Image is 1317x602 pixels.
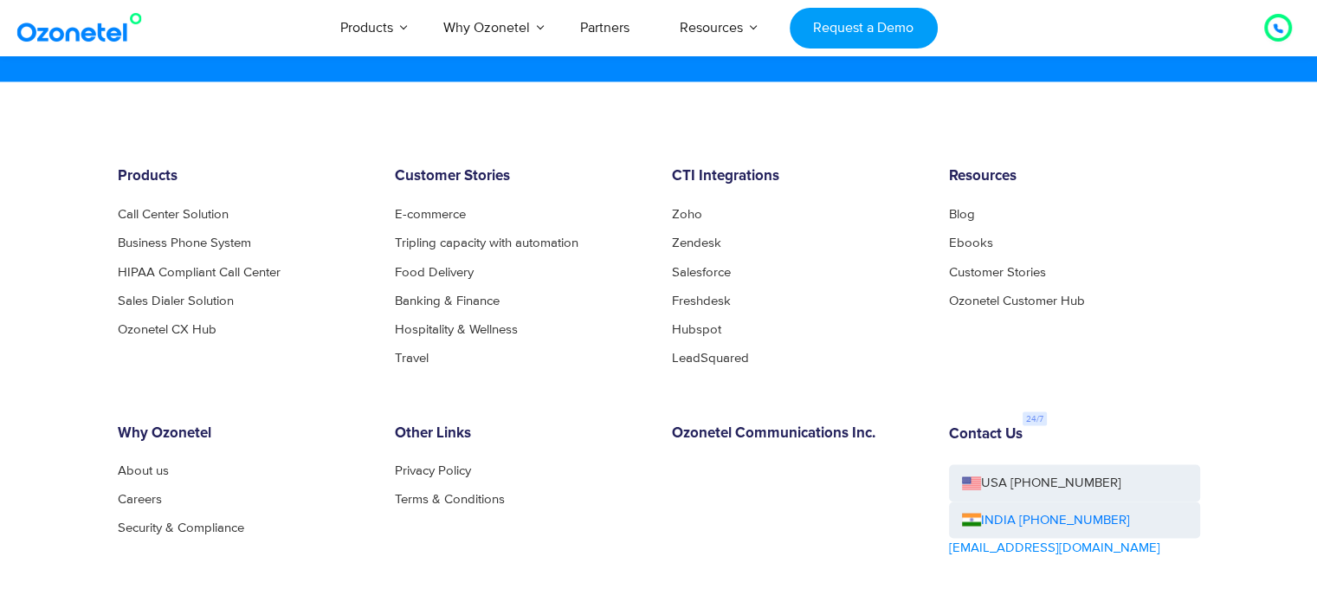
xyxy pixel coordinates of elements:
[118,208,229,221] a: Call Center Solution
[962,513,981,526] img: ind-flag.png
[672,294,731,307] a: Freshdesk
[672,351,749,364] a: LeadSquared
[949,208,975,221] a: Blog
[395,351,429,364] a: Travel
[949,294,1085,307] a: Ozonetel Customer Hub
[962,510,1130,530] a: INDIA [PHONE_NUMBER]
[395,424,646,442] h6: Other Links
[118,463,169,476] a: About us
[672,322,721,335] a: Hubspot
[118,236,251,249] a: Business Phone System
[118,322,216,335] a: Ozonetel CX Hub
[672,168,923,185] h6: CTI Integrations
[949,236,993,249] a: Ebooks
[949,538,1160,558] a: [EMAIL_ADDRESS][DOMAIN_NAME]
[395,463,471,476] a: Privacy Policy
[118,265,281,278] a: HIPAA Compliant Call Center
[962,476,981,489] img: us-flag.png
[118,521,244,534] a: Security & Compliance
[395,236,578,249] a: Tripling capacity with automation
[395,322,518,335] a: Hospitality & Wellness
[949,265,1046,278] a: Customer Stories
[790,8,938,49] a: Request a Demo
[672,236,721,249] a: Zendesk
[949,168,1200,185] h6: Resources
[395,294,500,307] a: Banking & Finance
[949,464,1200,502] a: USA [PHONE_NUMBER]
[949,425,1023,443] h6: Contact Us
[395,265,474,278] a: Food Delivery
[672,208,702,221] a: Zoho
[118,424,369,442] h6: Why Ozonetel
[118,294,234,307] a: Sales Dialer Solution
[118,492,162,505] a: Careers
[672,265,731,278] a: Salesforce
[118,168,369,185] h6: Products
[672,424,923,442] h6: Ozonetel Communications Inc.
[395,168,646,185] h6: Customer Stories
[395,208,466,221] a: E-commerce
[395,492,505,505] a: Terms & Conditions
